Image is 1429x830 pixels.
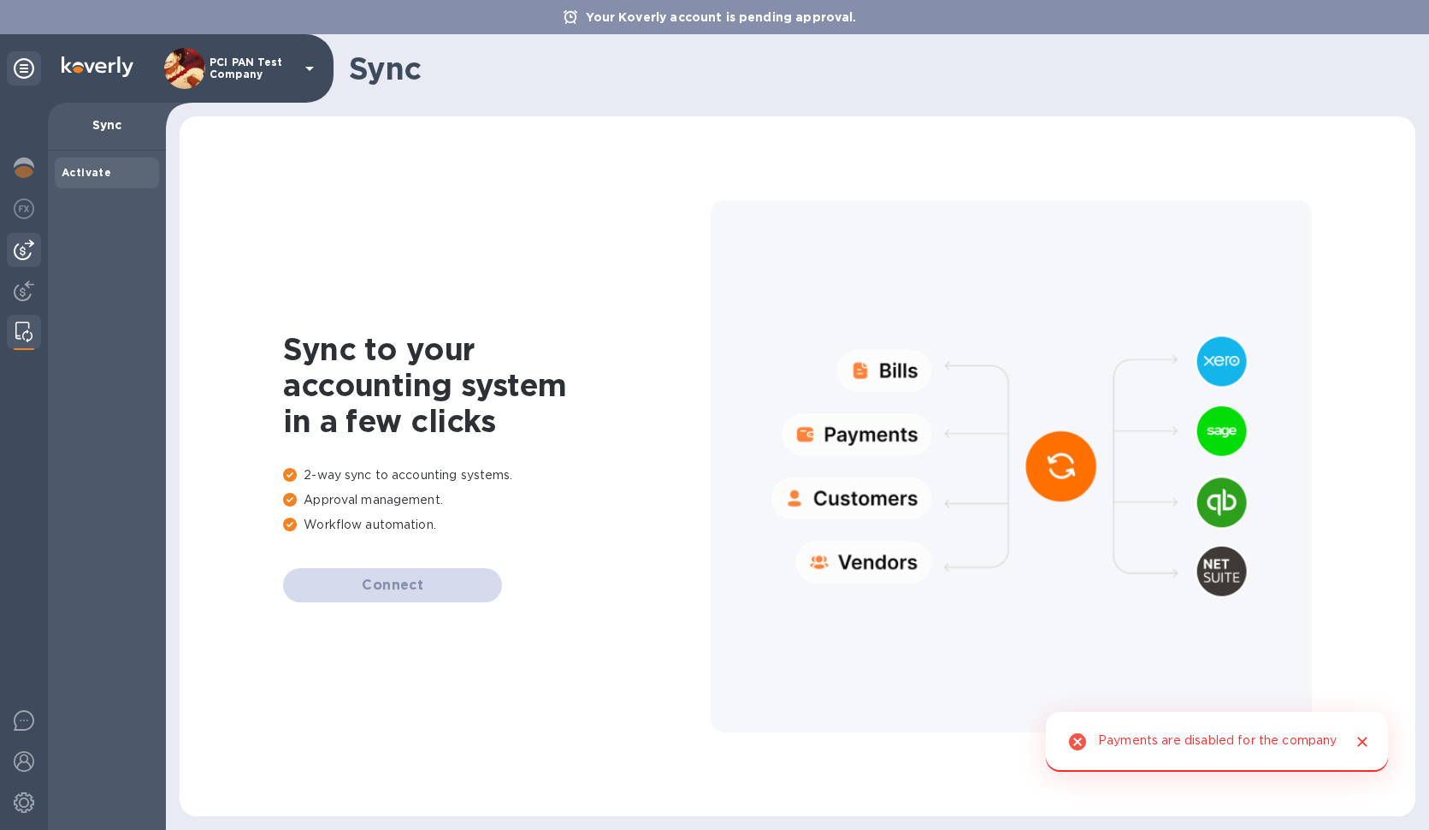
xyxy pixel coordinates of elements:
p: Your Koverly account is pending approval. [577,9,865,26]
img: Foreign exchange [14,199,34,219]
h1: Sync [349,50,1402,86]
p: PCI PAN Test Company [210,56,295,80]
p: Sync [62,116,152,133]
p: Approval management. [283,491,711,509]
h1: Sync to your accounting system in a few clicks [283,331,711,439]
img: Logo [62,56,133,77]
b: Activate [62,166,111,179]
p: Workflow automation. [283,516,711,534]
p: 2-way sync to accounting systems. [283,466,711,484]
button: Close [1351,731,1373,753]
div: Payments are disabled for the company [1098,726,1337,758]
